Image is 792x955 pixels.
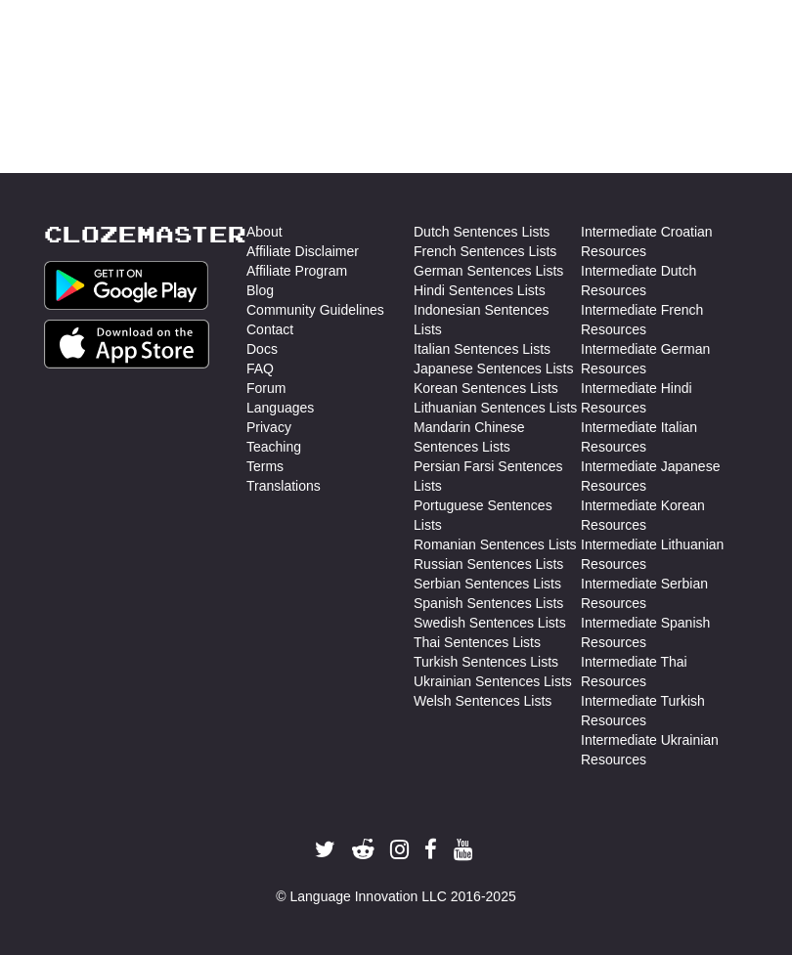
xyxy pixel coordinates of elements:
a: Languages [246,398,314,417]
a: Romanian Sentences Lists [414,535,577,554]
a: Welsh Sentences Lists [414,691,551,711]
a: Lithuanian Sentences Lists [414,398,577,417]
a: Korean Sentences Lists [414,378,558,398]
a: Japanese Sentences Lists [414,359,573,378]
a: Affiliate Disclaimer [246,241,359,261]
a: Dutch Sentences Lists [414,222,550,241]
a: Terms [246,456,284,476]
a: Mandarin Chinese Sentences Lists [414,417,581,456]
a: Swedish Sentences Lists [414,613,566,632]
a: Intermediate Japanese Resources [581,456,748,496]
a: Intermediate Hindi Resources [581,378,748,417]
a: German Sentences Lists [414,261,563,281]
a: Translations [246,476,321,496]
img: Get it on App Store [44,320,209,369]
a: About [246,222,283,241]
a: Hindi Sentences Lists [414,281,546,300]
a: Intermediate Croatian Resources [581,222,748,261]
a: Ukrainian Sentences Lists [414,672,572,691]
a: Russian Sentences Lists [414,554,563,574]
a: Indonesian Sentences Lists [414,300,581,339]
a: Contact [246,320,293,339]
a: Docs [246,339,278,359]
img: Get it on Google Play [44,261,208,310]
a: Thai Sentences Lists [414,632,541,652]
a: Italian Sentences Lists [414,339,550,359]
a: Forum [246,378,286,398]
a: Intermediate Serbian Resources [581,574,748,613]
a: French Sentences Lists [414,241,556,261]
a: Spanish Sentences Lists [414,593,563,613]
a: Portuguese Sentences Lists [414,496,581,535]
a: Privacy [246,417,291,437]
a: Community Guidelines [246,300,384,320]
a: Teaching [246,437,301,456]
a: Affiliate Program [246,261,347,281]
a: FAQ [246,359,274,378]
a: Blog [246,281,274,300]
a: Intermediate German Resources [581,339,748,378]
a: Intermediate Spanish Resources [581,613,748,652]
a: Intermediate Thai Resources [581,652,748,691]
a: Intermediate Dutch Resources [581,261,748,300]
a: Intermediate French Resources [581,300,748,339]
a: Intermediate Lithuanian Resources [581,535,748,574]
a: Intermediate Italian Resources [581,417,748,456]
a: Turkish Sentences Lists [414,652,558,672]
div: © Language Innovation LLC 2016-2025 [44,887,748,906]
a: Intermediate Ukrainian Resources [581,730,748,769]
a: Clozemaster [44,222,246,246]
a: Intermediate Turkish Resources [581,691,748,730]
a: Persian Farsi Sentences Lists [414,456,581,496]
a: Serbian Sentences Lists [414,574,561,593]
a: Intermediate Korean Resources [581,496,748,535]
